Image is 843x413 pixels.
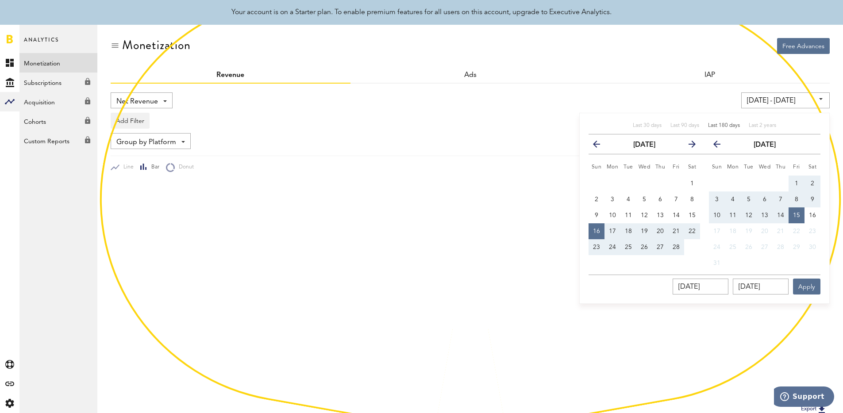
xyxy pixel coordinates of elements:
[733,279,789,294] input: __/__/____
[658,196,662,203] span: 6
[741,239,757,255] button: 26
[668,191,684,207] button: 7
[668,239,684,255] button: 28
[620,223,636,239] button: 18
[652,223,668,239] button: 20
[713,244,720,250] span: 24
[674,196,678,203] span: 7
[24,34,59,53] span: Analytics
[757,223,773,239] button: 20
[19,131,97,150] a: Custom Reports
[709,207,725,223] button: 10
[673,164,680,170] small: Friday
[119,164,134,171] span: Line
[652,239,668,255] button: 27
[709,191,725,207] button: 3
[609,244,616,250] span: 24
[789,191,805,207] button: 8
[759,164,771,170] small: Wednesday
[793,164,800,170] small: Friday
[789,207,805,223] button: 15
[811,196,814,203] span: 9
[713,228,720,234] span: 17
[773,207,789,223] button: 14
[777,228,784,234] span: 21
[789,239,805,255] button: 29
[727,164,739,170] small: Monday
[111,113,150,129] button: Add Filter
[604,207,620,223] button: 10
[609,228,616,234] span: 17
[793,244,800,250] span: 29
[690,196,694,203] span: 8
[684,207,700,223] button: 15
[19,73,97,92] a: Subscriptions
[657,228,664,234] span: 20
[709,255,725,271] button: 31
[684,223,700,239] button: 22
[729,228,736,234] span: 18
[589,239,604,255] button: 23
[761,244,768,250] span: 27
[729,244,736,250] span: 25
[773,191,789,207] button: 7
[741,207,757,223] button: 12
[805,223,820,239] button: 23
[745,244,752,250] span: 26
[757,191,773,207] button: 6
[715,196,719,203] span: 3
[725,239,741,255] button: 25
[709,223,725,239] button: 17
[636,207,652,223] button: 12
[725,223,741,239] button: 18
[607,164,619,170] small: Monday
[809,212,816,218] span: 16
[704,72,715,79] a: IAP
[641,228,648,234] span: 19
[725,191,741,207] button: 4
[639,164,651,170] small: Wednesday
[595,196,598,203] span: 2
[604,191,620,207] button: 3
[620,191,636,207] button: 4
[709,239,725,255] button: 24
[636,239,652,255] button: 26
[19,92,97,111] a: Acquisition
[793,279,820,294] button: Apply
[636,223,652,239] button: 19
[795,196,798,203] span: 8
[779,196,782,203] span: 7
[684,176,700,191] button: 1
[592,164,602,170] small: Sunday
[712,164,722,170] small: Sunday
[641,244,648,250] span: 26
[789,176,805,191] button: 1
[725,207,741,223] button: 11
[620,207,636,223] button: 11
[805,176,820,191] button: 2
[793,212,800,218] span: 15
[809,228,816,234] span: 23
[741,223,757,239] button: 19
[744,164,754,170] small: Tuesday
[657,212,664,218] span: 13
[633,141,655,149] strong: [DATE]
[731,196,735,203] span: 4
[773,239,789,255] button: 28
[627,196,630,203] span: 4
[655,164,666,170] small: Thursday
[216,72,244,79] a: Revenue
[593,244,600,250] span: 23
[805,207,820,223] button: 16
[19,111,97,131] a: Cohorts
[595,212,598,218] span: 9
[708,123,740,128] span: Last 180 days
[657,244,664,250] span: 27
[604,223,620,239] button: 17
[793,228,800,234] span: 22
[761,228,768,234] span: 20
[773,223,789,239] button: 21
[19,53,97,73] a: Monetization
[741,191,757,207] button: 5
[749,123,776,128] span: Last 2 years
